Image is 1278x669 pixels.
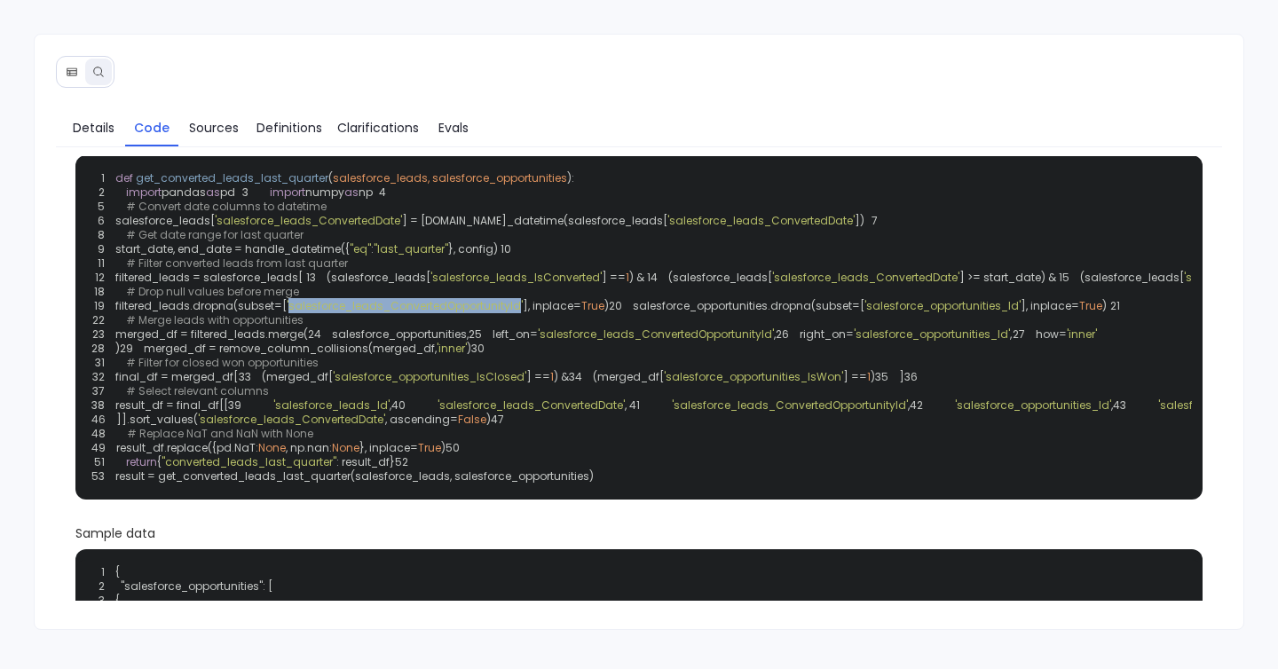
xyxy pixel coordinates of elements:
[644,271,668,285] span: 14
[959,270,1056,285] span: ] >= start_date) &
[910,398,934,413] span: 42
[262,369,333,384] span: (merged_df[
[73,118,114,138] span: Details
[569,370,593,384] span: 34
[328,170,333,185] span: (
[81,565,115,579] span: 1
[1107,299,1131,313] span: 21
[162,454,336,469] span: "converted_leads_last_quarter"
[91,441,116,455] span: 49
[308,327,332,342] span: 24
[327,270,430,285] span: (salesforce_leads[
[448,241,498,256] span: }, config)
[491,413,515,427] span: 47
[228,398,252,413] span: 39
[467,341,471,356] span: )
[627,398,651,413] span: 41
[134,118,170,138] span: Code
[337,118,419,138] span: Clarifications
[864,298,1021,313] span: 'salesforce_opportunities_Id'
[116,440,258,455] span: result_df.replace({pd.NaT:
[908,397,910,413] span: ,
[91,242,115,256] span: 9
[855,213,864,228] span: ])
[121,579,263,594] span: "salesforce_opportunities"
[554,369,569,384] span: ) &
[1079,298,1102,313] span: True
[258,440,286,455] span: None
[91,413,116,427] span: 46
[273,397,390,413] span: 'salesforce_leads_Id'
[373,185,397,200] span: 4
[668,270,772,285] span: (salesforce_leads[
[120,342,144,356] span: 29
[303,271,327,285] span: 13
[843,369,867,384] span: ] ==
[567,170,574,185] span: ):
[1113,398,1137,413] span: 43
[538,327,774,342] span: 'salesforce_leads_ConvertedOpportunityId'
[526,369,550,384] span: ] ==
[471,342,495,356] span: 30
[126,199,327,214] span: # Convert date columns to datetime
[438,118,469,138] span: Evals
[493,327,538,342] span: left_on=
[486,412,491,427] span: )
[91,327,115,342] span: 23
[256,118,322,138] span: Definitions
[126,312,304,327] span: # Merge leads with opportunities
[333,170,567,185] span: salesforce_leads, salesforce_opportunities
[629,270,644,285] span: ) &
[91,342,115,356] span: 28
[359,440,418,455] span: }, inplace=
[385,412,458,427] span: , ascending=
[126,227,304,242] span: # Get date range for last quarter
[126,284,299,299] span: # Drop null values before merge
[198,412,385,427] span: 'salesforce_leads_ConvertedDate'
[550,369,554,384] span: 1
[126,185,162,200] span: import
[91,299,115,313] span: 19
[127,426,313,441] span: # Replace NaT and NaN with None
[333,369,526,384] span: 'salesforce_opportunities_IsClosed'
[75,524,1203,542] span: Sample data
[418,440,441,455] span: True
[523,298,581,313] span: ], inplace=
[593,369,664,384] span: (merged_df[
[1021,298,1079,313] span: ], inplace=
[441,440,446,455] span: )
[633,298,864,313] span: salesforce_opportunities.dropna(subset=[
[602,270,626,285] span: ] ==
[854,327,1010,342] span: 'salesforce_opportunities_Id'
[344,185,359,200] span: as
[437,341,467,356] span: 'inner'
[144,341,437,356] span: merged_df = remove_column_collisions(merged_df,
[91,214,115,228] span: 6
[220,185,235,200] span: pd
[864,214,888,228] span: 7
[162,185,206,200] span: pandas
[263,579,272,594] span: : [
[469,327,493,342] span: 25
[664,369,843,384] span: 'salesforce_opportunities_IsWon'
[91,313,115,327] span: 22
[604,298,609,313] span: )
[270,185,305,200] span: import
[91,185,115,200] span: 2
[91,171,115,185] span: 1
[336,454,395,469] span: : result_df}
[430,270,602,285] span: 'salesforce_leads_IsConverted'
[215,213,402,228] span: 'salesforce_leads_ConvertedDate'
[91,427,116,441] span: 48
[871,369,875,384] span: )
[667,213,855,228] span: 'salesforce_leads_ConvertedDate'
[875,370,899,384] span: 35
[206,185,220,200] span: as
[391,398,416,413] span: 40
[126,383,269,398] span: # Select relevant columns
[126,256,348,271] span: # Filter converted leads from last quarter
[1056,271,1080,285] span: 15
[91,228,115,242] span: 8
[955,397,1111,413] span: 'salesforce_opportunities_Id'
[581,298,604,313] span: True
